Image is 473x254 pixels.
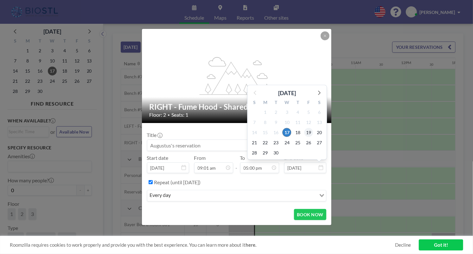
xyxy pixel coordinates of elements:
label: Repeat (until [DATE]) [154,179,201,186]
a: Got it! [419,239,463,251]
span: Wednesday, September 10, 2025 [283,118,291,127]
div: M [260,99,271,107]
span: Tuesday, September 2, 2025 [272,107,281,116]
span: Saturday, September 13, 2025 [315,118,324,127]
span: - [236,157,238,171]
input: Search for option [173,192,316,200]
span: Monday, September 15, 2025 [261,128,270,137]
a: here. [246,242,256,248]
label: Title [147,132,162,138]
a: Decline [395,242,411,248]
span: Saturday, September 20, 2025 [315,128,324,137]
span: Thursday, September 4, 2025 [293,107,302,116]
span: Sunday, September 21, 2025 [250,138,259,147]
span: • [168,113,170,117]
div: S [249,99,260,107]
div: F [303,99,314,107]
span: Friday, September 26, 2025 [304,138,313,147]
span: Wednesday, September 24, 2025 [283,138,291,147]
span: Saturday, September 27, 2025 [315,138,324,147]
button: BOOK NOW [294,209,326,220]
span: Monday, September 29, 2025 [261,148,270,157]
div: T [292,99,303,107]
span: Sunday, September 7, 2025 [250,118,259,127]
span: Thursday, September 11, 2025 [293,118,302,127]
label: Start date [147,155,169,161]
span: Monday, September 1, 2025 [261,107,270,116]
span: Friday, September 19, 2025 [304,128,313,137]
span: Wednesday, September 3, 2025 [283,107,291,116]
span: Thursday, September 18, 2025 [293,128,302,137]
span: Monday, September 22, 2025 [261,138,270,147]
span: Tuesday, September 9, 2025 [272,118,281,127]
span: Wednesday, September 17, 2025 [283,128,291,137]
span: Tuesday, September 16, 2025 [272,128,281,137]
span: Floor: 2 [150,112,166,118]
span: Monday, September 8, 2025 [261,118,270,127]
input: Augustus's reservation [147,140,326,151]
div: Search for option [147,190,326,201]
div: [DATE] [278,88,296,97]
label: To [240,155,245,161]
g: flex-grow: 1.2; [199,56,274,94]
span: Tuesday, September 30, 2025 [272,148,281,157]
span: Saturday, September 6, 2025 [315,107,324,116]
label: From [194,155,206,161]
h2: RIGHT - Fume Hood - Shared [150,102,324,112]
span: Seats: 1 [172,112,189,118]
span: Friday, September 12, 2025 [304,118,313,127]
span: Tuesday, September 23, 2025 [272,138,281,147]
span: Thursday, September 25, 2025 [293,138,302,147]
span: every day [149,192,172,200]
div: T [271,99,281,107]
span: Sunday, September 14, 2025 [250,128,259,137]
span: Friday, September 5, 2025 [304,107,313,116]
span: Roomzilla requires cookies to work properly and provide you with the best experience. You can lea... [10,242,395,248]
span: Sunday, September 28, 2025 [250,148,259,157]
div: W [282,99,292,107]
div: S [314,99,325,107]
